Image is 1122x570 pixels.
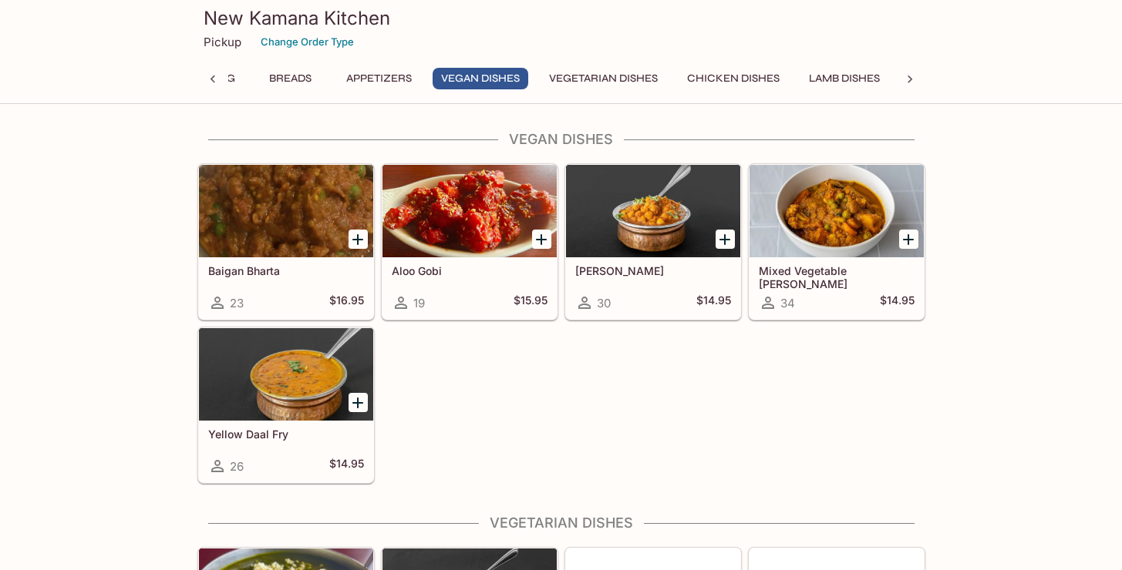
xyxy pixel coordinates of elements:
[880,293,915,312] h5: $14.95
[759,264,915,290] h5: Mixed Vegetable [PERSON_NAME]
[329,457,364,475] h5: $14.95
[392,264,548,277] h5: Aloo Gobi
[716,230,735,249] button: Add Chana Masala
[230,296,244,310] span: 23
[198,327,374,483] a: Yellow Daal Fry26$14.95
[197,131,925,148] h4: Vegan Dishes
[199,328,373,421] div: Yellow Daal Fry
[780,296,795,310] span: 34
[197,515,925,531] h4: Vegetarian Dishes
[338,68,420,89] button: Appetizers
[204,6,919,30] h3: New Kamana Kitchen
[199,165,373,257] div: Baigan Bharta
[750,165,924,257] div: Mixed Vegetable Curry
[749,164,925,320] a: Mixed Vegetable [PERSON_NAME]34$14.95
[532,230,551,249] button: Add Aloo Gobi
[208,264,364,277] h5: Baigan Bharta
[514,293,548,312] h5: $15.95
[198,164,374,320] a: Baigan Bharta23$16.95
[597,296,611,310] span: 30
[230,459,244,474] span: 26
[696,293,731,312] h5: $14.95
[575,264,731,277] h5: [PERSON_NAME]
[349,230,368,249] button: Add Baigan Bharta
[204,35,241,49] p: Pickup
[565,164,741,320] a: [PERSON_NAME]30$14.95
[382,165,557,257] div: Aloo Gobi
[254,30,361,54] button: Change Order Type
[541,68,666,89] button: Vegetarian Dishes
[800,68,888,89] button: Lamb Dishes
[899,230,918,249] button: Add Mixed Vegetable Curry
[382,164,558,320] a: Aloo Gobi19$15.95
[329,293,364,312] h5: $16.95
[208,427,364,441] h5: Yellow Daal Fry
[413,296,425,310] span: 19
[566,165,740,257] div: Chana Masala
[679,68,788,89] button: Chicken Dishes
[349,393,368,412] button: Add Yellow Daal Fry
[433,68,528,89] button: Vegan Dishes
[256,68,325,89] button: Breads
